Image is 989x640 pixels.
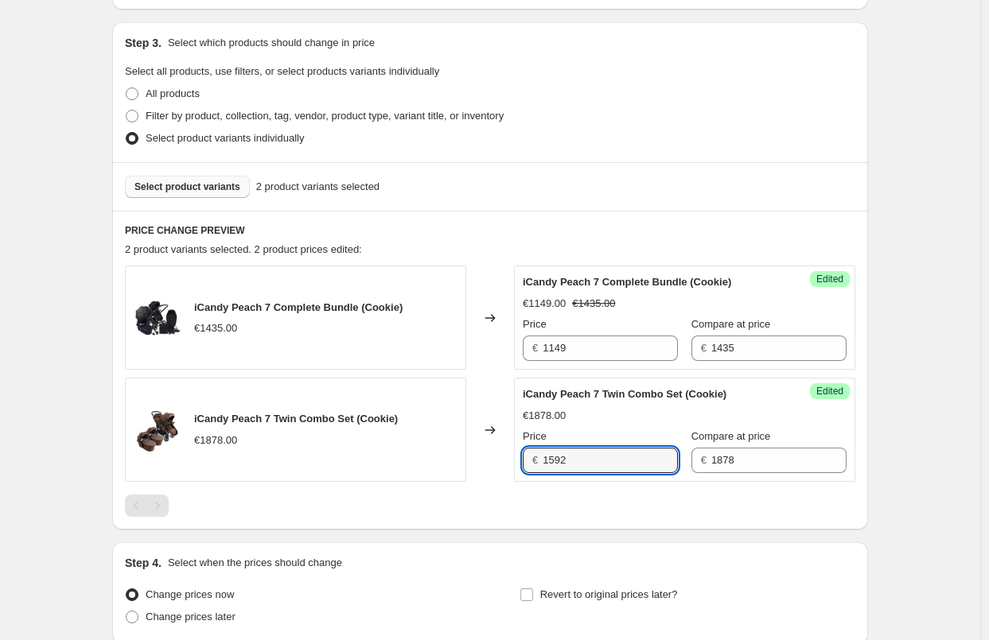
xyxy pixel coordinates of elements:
span: Price [523,430,547,442]
span: iCandy Peach 7 Twin Combo Set (Cookie) [523,388,726,400]
div: €1878.00 [194,432,237,448]
h2: Step 3. [125,35,162,51]
p: Select which products should change in price [168,35,375,51]
h6: PRICE CHANGE PREVIEW [125,224,855,237]
span: Edited [816,385,843,398]
strike: €1435.00 [572,296,615,312]
span: 2 product variants selected. 2 product prices edited: [125,243,362,255]
span: Filter by product, collection, tag, vendor, product type, variant title, or inventory [146,110,504,122]
div: €1149.00 [523,296,566,312]
nav: Pagination [125,495,169,517]
span: € [532,454,538,466]
h2: Step 4. [125,555,162,571]
span: Select product variants individually [146,132,304,144]
span: 2 product variants selected [256,179,380,195]
span: iCandy Peach 7 Complete Bundle (Cookie) [523,276,731,288]
span: Edited [816,273,843,285]
span: Revert to original prices later? [540,588,678,600]
span: Compare at price [691,318,771,330]
div: €1878.00 [523,408,566,424]
p: Select when the prices should change [168,555,342,571]
button: Select product variants [125,176,250,198]
span: iCandy Peach 7 Twin Combo Set (Cookie) [194,413,398,425]
img: peach-7-coco-twin-1_d8e4e856-9945-4f4d-9148-16b689f84316_80x.jpg [134,406,181,454]
img: peach-7-complete-bundle-black_ce957020-dac6-42ee-bc56-05db3c738734_80x.jpg [134,294,181,342]
span: Compare at price [691,430,771,442]
div: €1435.00 [194,320,237,336]
span: Price [523,318,547,330]
span: iCandy Peach 7 Complete Bundle (Cookie) [194,301,403,313]
span: Change prices now [146,588,234,600]
span: Select product variants [134,180,240,193]
span: All products [146,87,200,99]
span: € [701,454,707,466]
span: € [532,342,538,354]
span: € [701,342,707,354]
span: Change prices later [146,611,236,623]
span: Select all products, use filters, or select products variants individually [125,65,439,77]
